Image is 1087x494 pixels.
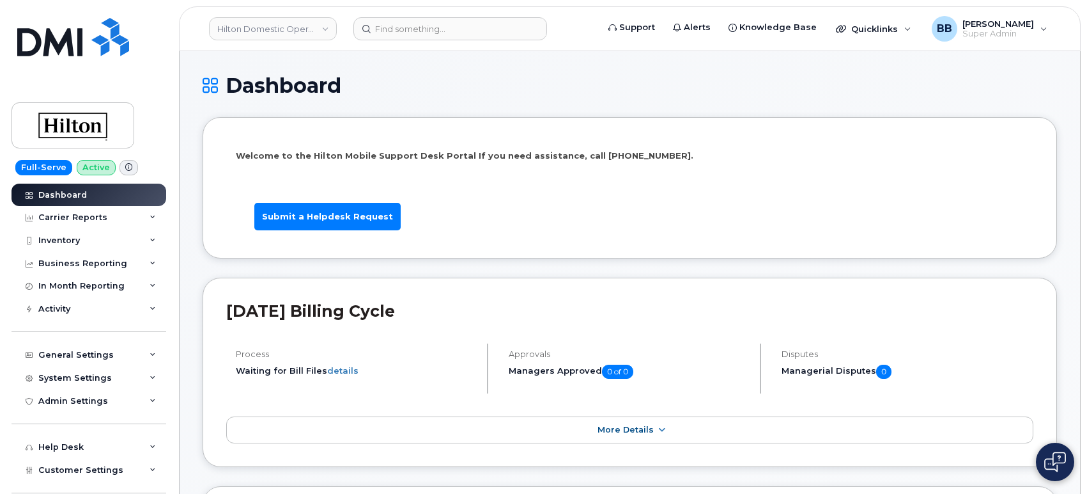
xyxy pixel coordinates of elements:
p: Welcome to the Hilton Mobile Support Desk Portal If you need assistance, call [PHONE_NUMBER]. [236,150,1024,162]
a: Submit a Helpdesk Request [254,203,401,230]
h4: Process [236,349,476,359]
span: More Details [597,425,654,434]
a: details [327,365,358,376]
img: Open chat [1044,452,1066,472]
h5: Managers Approved [509,365,749,379]
h4: Disputes [782,349,1033,359]
h1: Dashboard [203,74,1057,97]
span: 0 of 0 [602,365,633,379]
h2: [DATE] Billing Cycle [226,301,1033,321]
span: 0 [876,365,891,379]
h4: Approvals [509,349,749,359]
h5: Managerial Disputes [782,365,1033,379]
li: Waiting for Bill Files [236,365,476,377]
